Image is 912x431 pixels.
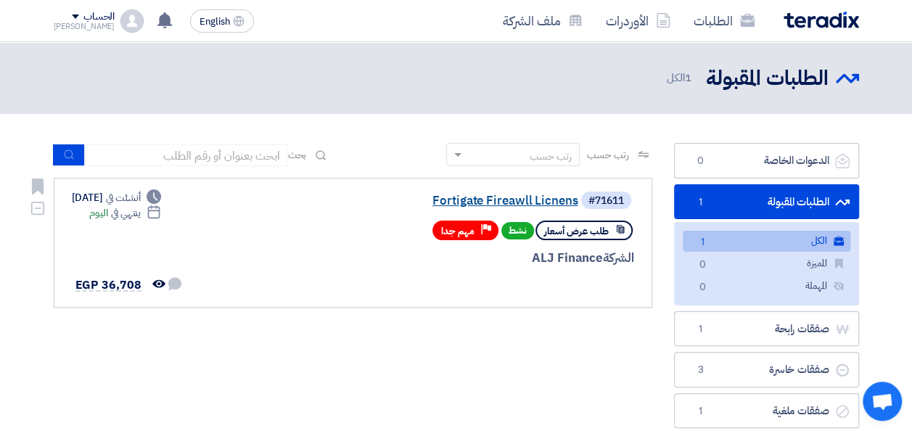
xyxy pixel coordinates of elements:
span: بحث [288,147,307,163]
input: ابحث بعنوان أو رقم الطلب [85,144,288,166]
a: الكل [683,231,850,252]
span: 1 [692,195,710,210]
div: Open chat [863,382,902,421]
span: 1 [694,235,712,250]
a: المميزة [683,253,850,274]
span: 3 [692,363,710,377]
a: ملف الشركة [491,4,594,38]
img: profile_test.png [120,9,144,33]
span: 0 [694,258,712,273]
span: EGP 36,708 [75,276,141,294]
a: الدعوات الخاصة0 [674,143,859,178]
a: الطلبات [682,4,766,38]
a: صفقات ملغية1 [674,393,859,429]
span: أنشئت في [106,190,141,205]
span: 1 [685,70,691,86]
span: نشط [501,222,534,239]
span: English [200,17,230,27]
span: 1 [692,322,710,337]
a: Fortigate Fireawll Licnens [288,194,578,208]
span: مهم جدا [441,224,475,238]
span: 1 [692,404,710,419]
div: رتب حسب [530,149,572,164]
div: #71611 [588,196,624,206]
div: [PERSON_NAME] [54,22,115,30]
span: 0 [694,280,712,295]
h2: الطلبات المقبولة [706,65,829,93]
span: الشركة [603,249,634,267]
span: 0 [692,154,710,168]
a: الطلبات المقبولة1 [674,184,859,220]
span: الكل [667,70,694,86]
div: اليوم [89,205,161,221]
a: صفقات رابحة1 [674,311,859,347]
a: الأوردرات [594,4,682,38]
div: الحساب [83,11,115,23]
div: ALJ Finance [285,249,634,268]
button: English [190,9,254,33]
img: Teradix logo [784,12,859,28]
div: [DATE] [72,190,162,205]
span: رتب حسب [587,147,628,163]
a: صفقات خاسرة3 [674,352,859,387]
span: ينتهي في [111,205,141,221]
span: طلب عرض أسعار [544,224,609,238]
a: المهملة [683,276,850,297]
